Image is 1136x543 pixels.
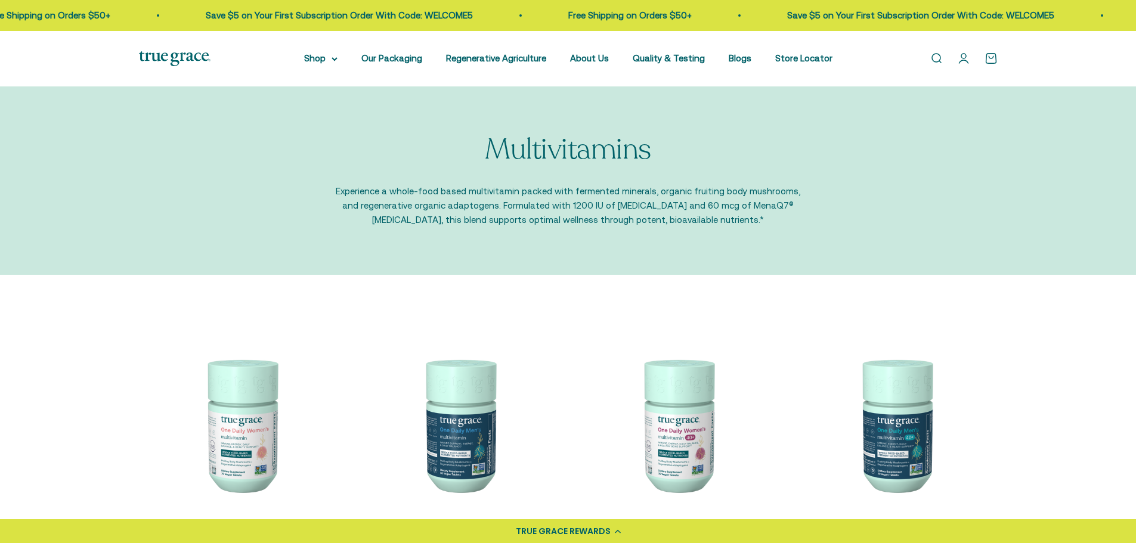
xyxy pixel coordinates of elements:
a: About Us [570,53,609,63]
p: Multivitamins [485,134,651,166]
p: Experience a whole-food based multivitamin packed with fermented minerals, organic fruiting body ... [336,184,801,227]
a: Blogs [729,53,751,63]
img: Daily Multivitamin for Immune Support, Energy, Daily Balance, and Healthy Bone Support* Vitamin A... [575,322,779,526]
a: Free Shipping on Orders $50+ [562,10,686,20]
a: Store Locator [775,53,832,63]
a: Our Packaging [361,53,422,63]
img: One Daily Men's Multivitamin [357,322,561,526]
a: Quality & Testing [633,53,705,63]
summary: Shop [304,51,338,66]
img: We select ingredients that play a concrete role in true health, and we include them at effective ... [139,322,343,526]
p: Save $5 on Your First Subscription Order With Code: WELCOME5 [200,8,467,23]
div: TRUE GRACE REWARDS [516,525,611,538]
p: Save $5 on Your First Subscription Order With Code: WELCOME5 [781,8,1048,23]
a: Regenerative Agriculture [446,53,546,63]
img: One Daily Men's 40+ Multivitamin [794,322,998,526]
